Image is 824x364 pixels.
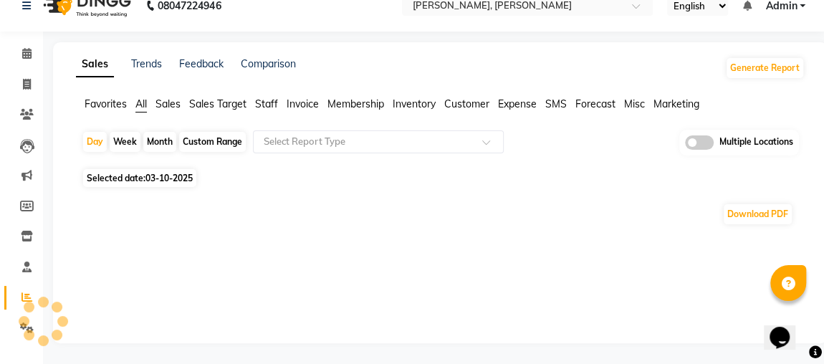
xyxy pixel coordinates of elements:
a: Feedback [179,57,224,70]
div: Week [110,132,140,152]
a: Trends [131,57,162,70]
span: Expense [498,97,537,110]
span: Marketing [653,97,699,110]
div: Month [143,132,176,152]
div: Custom Range [179,132,246,152]
span: Sales [155,97,181,110]
span: Favorites [85,97,127,110]
iframe: chat widget [764,307,810,350]
span: Forecast [575,97,615,110]
span: 03-10-2025 [145,173,193,183]
span: SMS [545,97,567,110]
button: Download PDF [724,204,792,224]
button: Generate Report [727,58,803,78]
a: Comparison [241,57,296,70]
span: Customer [444,97,489,110]
span: Inventory [393,97,436,110]
span: Sales Target [189,97,246,110]
span: All [135,97,147,110]
span: Membership [327,97,384,110]
span: Invoice [287,97,319,110]
span: Multiple Locations [719,135,793,150]
a: Sales [76,52,114,77]
span: Selected date: [83,169,196,187]
span: Staff [255,97,278,110]
span: Misc [624,97,645,110]
div: Day [83,132,107,152]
